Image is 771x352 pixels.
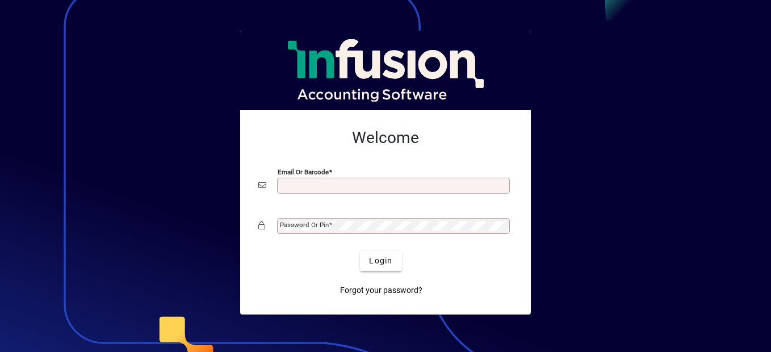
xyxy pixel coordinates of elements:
[340,284,422,296] span: Forgot your password?
[280,221,329,229] mat-label: Password or Pin
[278,167,329,175] mat-label: Email or Barcode
[336,280,427,301] a: Forgot your password?
[360,251,401,271] button: Login
[258,128,513,148] h2: Welcome
[369,255,392,267] span: Login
